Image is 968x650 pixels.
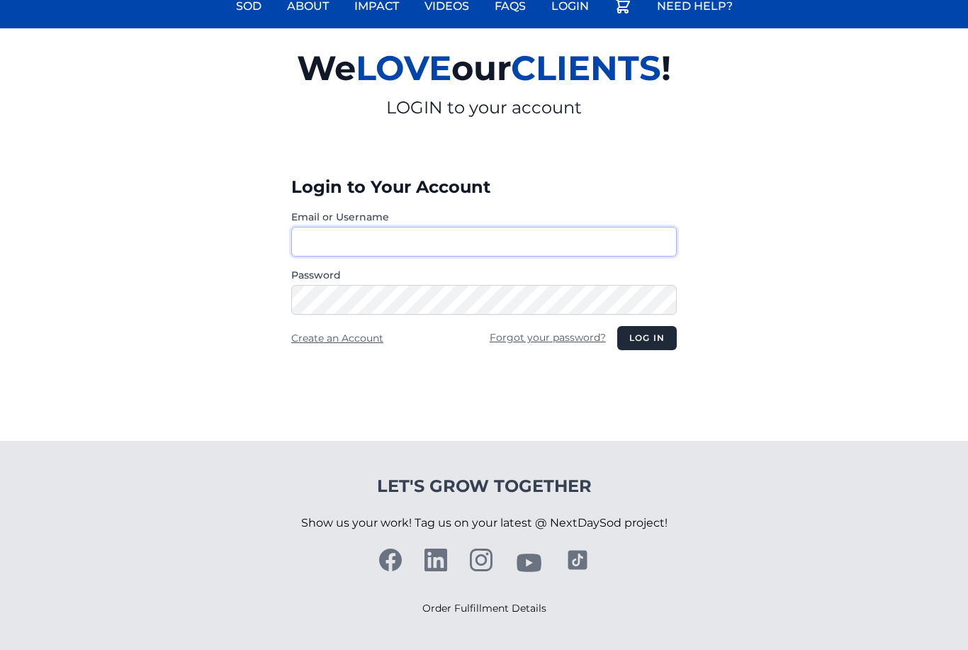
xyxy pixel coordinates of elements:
span: CLIENTS [511,47,661,89]
label: Email or Username [291,210,677,224]
span: LOVE [356,47,451,89]
a: Order Fulfillment Details [422,602,546,615]
p: Show us your work! Tag us on your latest @ NextDaySod project! [301,498,668,549]
button: Log in [617,326,677,350]
a: Forgot your password? [490,331,606,344]
h2: We our ! [133,40,835,96]
h3: Login to Your Account [291,176,677,198]
p: LOGIN to your account [133,96,835,119]
h4: Let's Grow Together [301,475,668,498]
a: Create an Account [291,332,383,344]
label: Password [291,268,677,282]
